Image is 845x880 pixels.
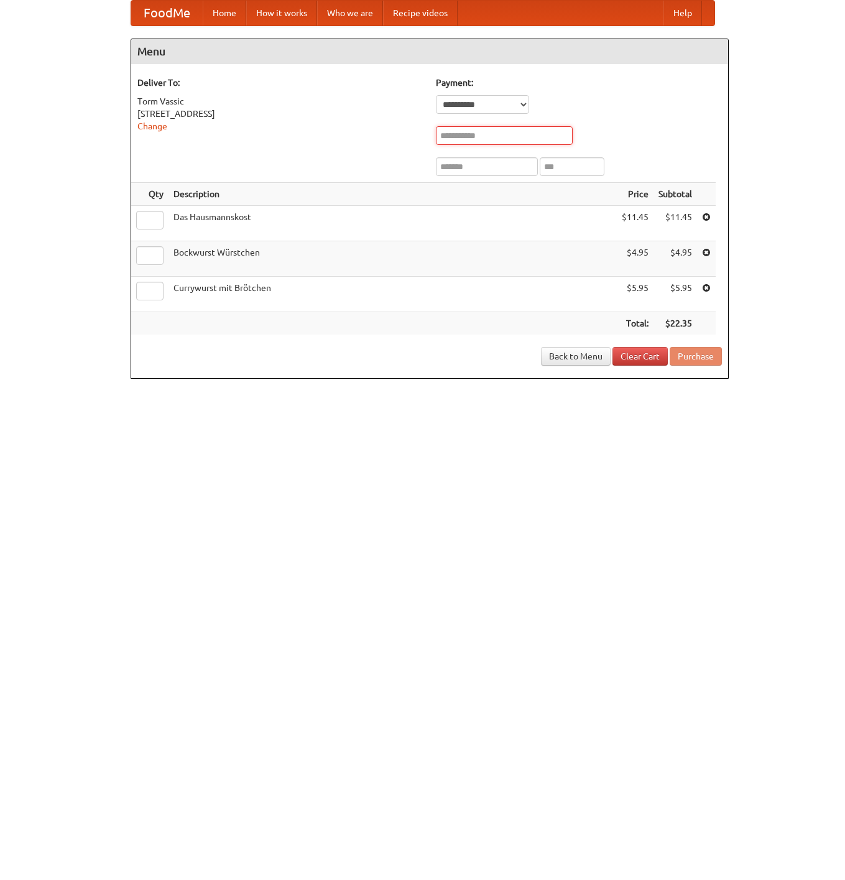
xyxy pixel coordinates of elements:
[137,108,423,120] div: [STREET_ADDRESS]
[169,241,617,277] td: Bockwurst Würstchen
[653,183,697,206] th: Subtotal
[436,76,722,89] h5: Payment:
[653,312,697,335] th: $22.35
[653,206,697,241] td: $11.45
[137,121,167,131] a: Change
[317,1,383,25] a: Who we are
[137,76,423,89] h5: Deliver To:
[203,1,246,25] a: Home
[169,206,617,241] td: Das Hausmannskost
[617,312,653,335] th: Total:
[653,241,697,277] td: $4.95
[246,1,317,25] a: How it works
[137,95,423,108] div: Torm Vassic
[131,183,169,206] th: Qty
[617,206,653,241] td: $11.45
[383,1,458,25] a: Recipe videos
[169,183,617,206] th: Description
[670,347,722,366] button: Purchase
[169,277,617,312] td: Currywurst mit Brötchen
[131,1,203,25] a: FoodMe
[617,183,653,206] th: Price
[653,277,697,312] td: $5.95
[541,347,611,366] a: Back to Menu
[131,39,728,64] h4: Menu
[617,241,653,277] td: $4.95
[663,1,702,25] a: Help
[612,347,668,366] a: Clear Cart
[617,277,653,312] td: $5.95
